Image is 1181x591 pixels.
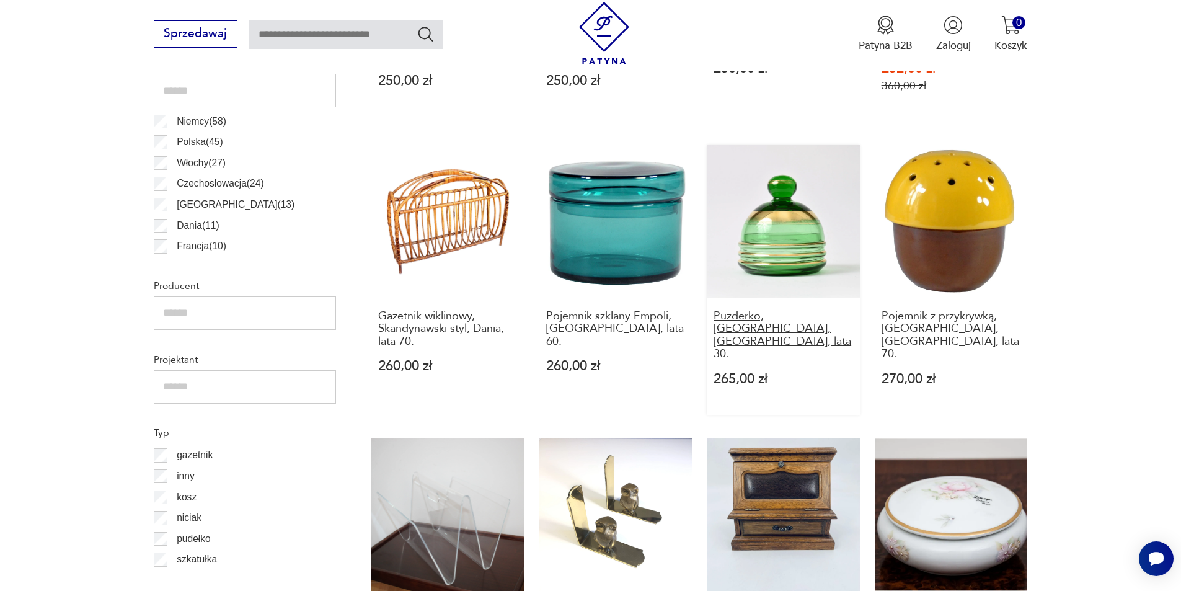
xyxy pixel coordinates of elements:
p: inny [177,468,195,484]
img: Ikonka użytkownika [944,16,963,35]
p: 265,00 zł [714,373,853,386]
a: Pojemnik z przykrywką, Rometti, Włochy, lata 70.Pojemnik z przykrywką, [GEOGRAPHIC_DATA], [GEOGRA... [875,145,1028,414]
div: 0 [1012,16,1025,29]
p: pudełko [177,531,211,547]
img: Ikona medalu [876,16,895,35]
button: 0Koszyk [994,16,1027,53]
iframe: Smartsupp widget button [1139,541,1174,576]
p: 250,00 zł [714,62,853,75]
h3: Pojemnik szklany Empoli, [GEOGRAPHIC_DATA], lata 60. [546,310,686,348]
p: 250,00 zł [546,74,686,87]
p: Polska ( 45 ) [177,134,223,150]
p: kosz [177,489,197,505]
p: 260,00 zł [378,360,518,373]
p: 252,00 zł [882,62,1021,75]
a: Puzderko, De Rupel, Belgia, lata 30.Puzderko, [GEOGRAPHIC_DATA], [GEOGRAPHIC_DATA], lata 30.265,0... [707,145,860,414]
button: Patyna B2B [859,16,913,53]
button: Szukaj [417,25,435,43]
p: Zaloguj [936,38,971,53]
p: Koszyk [994,38,1027,53]
p: Producent [154,278,336,294]
p: gazetnik [177,447,213,463]
button: Sprzedawaj [154,20,237,48]
button: Zaloguj [936,16,971,53]
h3: Pojemnik z przykrywką, [GEOGRAPHIC_DATA], [GEOGRAPHIC_DATA], lata 70. [882,310,1021,361]
p: Projektant [154,352,336,368]
a: Gazetnik wiklinowy, Skandynawski styl, Dania, lata 70.Gazetnik wiklinowy, Skandynawski styl, Dani... [371,145,524,414]
h3: Puzderko, [GEOGRAPHIC_DATA], [GEOGRAPHIC_DATA], lata 30. [714,310,853,361]
img: Patyna - sklep z meblami i dekoracjami vintage [573,2,635,64]
img: Ikona koszyka [1001,16,1020,35]
a: Sprzedawaj [154,30,237,40]
p: [GEOGRAPHIC_DATA] ( 13 ) [177,197,294,213]
p: Typ [154,425,336,441]
p: 260,00 zł [546,360,686,373]
p: Czechosłowacja ( 24 ) [177,176,263,192]
p: Patyna B2B [859,38,913,53]
p: szkatułka [177,551,217,567]
p: Francja ( 10 ) [177,238,226,254]
p: Dania ( 11 ) [177,218,219,234]
p: 270,00 zł [882,373,1021,386]
h3: Gazetnik wiklinowy, Skandynawski styl, Dania, lata 70. [378,310,518,348]
p: 250,00 zł [378,74,518,87]
p: Niemcy ( 58 ) [177,113,226,130]
a: Ikona medaluPatyna B2B [859,16,913,53]
p: [GEOGRAPHIC_DATA] ( 5 ) [177,259,289,275]
a: Pojemnik szklany Empoli, Włochy, lata 60.Pojemnik szklany Empoli, [GEOGRAPHIC_DATA], lata 60.260,... [539,145,692,414]
p: 360,00 zł [882,79,1021,92]
p: niciak [177,510,201,526]
p: Włochy ( 27 ) [177,155,226,171]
